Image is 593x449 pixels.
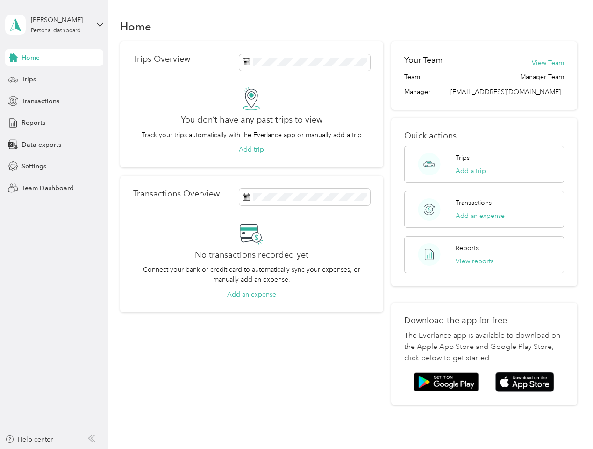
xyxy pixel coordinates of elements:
span: Transactions [21,96,59,106]
p: The Everlance app is available to download on the Apple App Store and Google Play Store, click be... [404,330,564,364]
p: Transactions Overview [133,189,220,199]
div: Personal dashboard [31,28,81,34]
h2: No transactions recorded yet [195,250,308,260]
span: Manager [404,87,430,97]
span: Team [404,72,420,82]
span: Home [21,53,40,63]
button: View Team [532,58,564,68]
img: Google play [414,372,479,392]
p: Trips Overview [133,54,190,64]
p: Reports [456,243,479,253]
button: Add trip [239,145,264,154]
h2: Your Team [404,54,443,66]
p: Connect your bank or credit card to automatically sync your expenses, or manually add an expense. [133,265,370,284]
img: App store [495,372,554,392]
p: Trips [456,153,470,163]
p: Transactions [456,198,492,208]
h2: You don’t have any past trips to view [181,115,322,125]
h1: Home [120,22,151,31]
button: Help center [5,435,53,444]
span: Settings [21,161,46,171]
button: View reports [456,256,493,266]
button: Add an expense [227,290,276,299]
button: Add an expense [456,211,505,221]
span: Trips [21,74,36,84]
p: Track your trips automatically with the Everlance app or manually add a trip [142,130,362,140]
span: Reports [21,118,45,128]
div: [PERSON_NAME] [31,15,89,25]
p: Download the app for free [404,316,564,326]
button: Add a trip [456,166,486,176]
span: Data exports [21,140,61,150]
span: Manager Team [520,72,564,82]
span: [EMAIL_ADDRESS][DOMAIN_NAME] [450,88,561,96]
p: Quick actions [404,131,564,141]
span: Team Dashboard [21,183,74,193]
